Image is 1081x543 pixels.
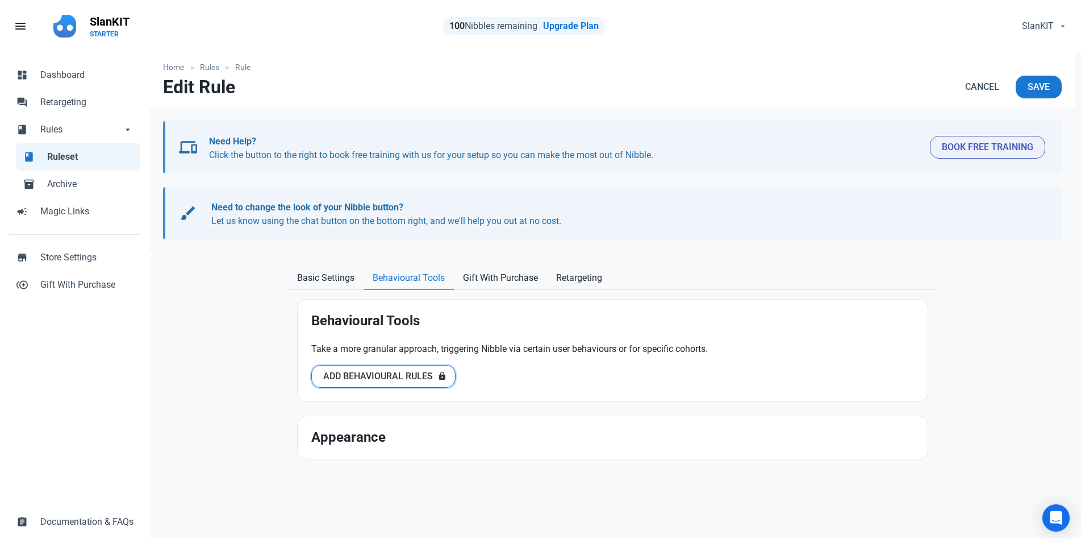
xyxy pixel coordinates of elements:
[149,52,1075,76] nav: breadcrumbs
[16,123,28,134] span: book
[40,123,122,136] span: Rules
[323,370,433,383] span: Add Behavioural Rules
[16,143,140,171] a: bookRuleset
[449,20,465,31] strong: 100
[211,201,1034,228] p: Let us know using the chat button on the bottom right, and we'll help you out at no cost.
[16,515,28,527] span: assignment
[311,342,914,356] p: Take a more granular approach, triggering Nibble via certain user behaviours or for specific coho...
[9,198,140,225] a: campaignMagic Links
[40,96,133,109] span: Retargeting
[40,205,133,218] span: Magic Links
[90,14,130,30] p: SlanKIT
[16,68,28,80] span: dashboard
[40,278,133,292] span: Gift With Purchase
[47,150,133,164] span: Ruleset
[1042,504,1070,532] div: Open Intercom Messenger
[40,68,133,82] span: Dashboard
[9,508,140,536] a: assignmentDocumentation & FAQs
[311,430,914,445] h2: Appearance
[1028,80,1050,94] span: Save
[543,20,599,31] a: Upgrade Plan
[163,77,235,97] h1: Edit Rule
[122,123,133,134] span: arrow_drop_down
[9,271,140,299] a: control_point_duplicateGift With Purchase
[965,80,999,94] span: Cancel
[311,313,914,329] h2: Behavioural Tools
[14,19,27,33] span: menu
[16,96,28,107] span: forum
[449,20,537,31] span: Nibbles remaining
[90,30,130,39] p: STARTER
[373,271,445,285] span: Behavioural Tools
[930,136,1045,159] button: Book Free Training
[179,204,197,222] span: brush
[23,177,35,189] span: inventory_2
[194,61,226,73] a: Rules
[1022,19,1054,33] span: SlanKIT
[9,89,140,116] a: forumRetargeting
[9,244,140,271] a: storeStore Settings
[9,116,140,143] a: bookRulesarrow_drop_down
[209,136,256,147] b: Need Help?
[211,202,403,213] b: Need to change the look of your Nibble button?
[83,9,136,43] a: SlanKITSTARTER
[179,138,197,156] span: devices
[23,150,35,161] span: book
[40,515,133,529] span: Documentation & FAQs
[163,61,190,73] a: Home
[16,171,140,198] a: inventory_2Archive
[16,278,28,289] span: control_point_duplicate
[463,271,538,285] span: Gift With Purchase
[9,61,140,89] a: dashboardDashboard
[16,205,28,216] span: campaign
[16,251,28,262] span: store
[1012,15,1074,38] button: SlanKIT
[942,140,1033,154] span: Book Free Training
[209,135,921,162] p: Click the button to the right to book free training with us for your setup so you can make the mo...
[556,271,602,285] span: Retargeting
[40,251,133,264] span: Store Settings
[297,271,354,285] span: Basic Settings
[47,177,133,191] span: Archive
[311,365,456,388] a: Add Behavioural Rules
[1016,76,1062,98] button: Save
[953,76,1011,98] a: Cancel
